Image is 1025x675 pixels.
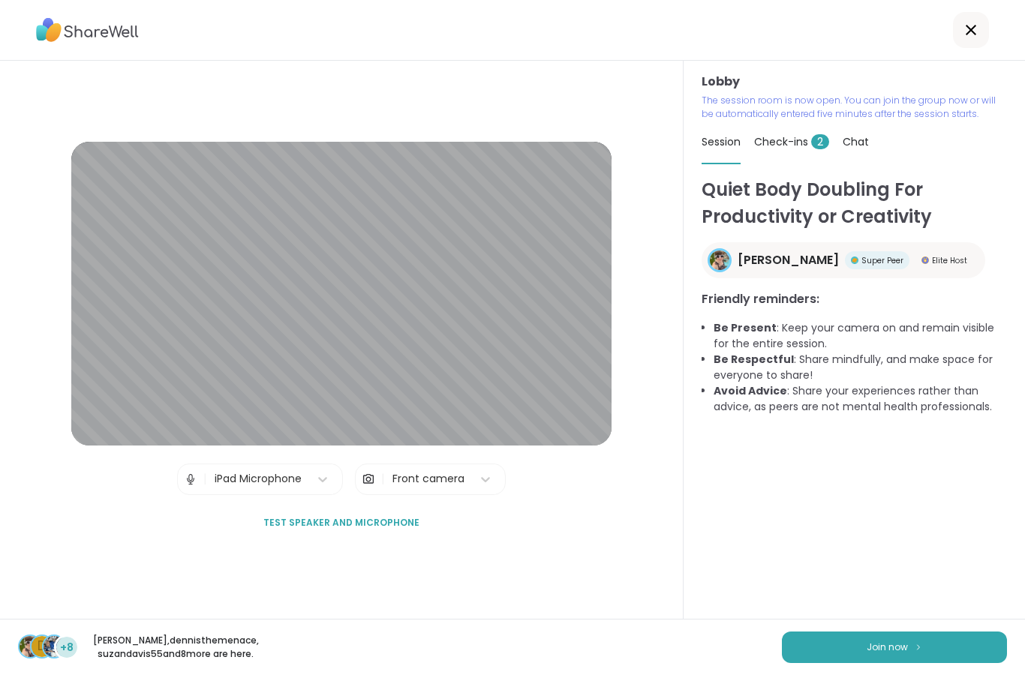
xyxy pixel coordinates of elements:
img: suzandavis55 [44,636,65,657]
span: | [203,464,207,494]
li: : Keep your camera on and remain visible for the entire session. [714,320,1007,352]
span: Check-ins [754,134,829,149]
img: ShareWell Logo [36,13,139,47]
li: : Share mindfully, and make space for everyone to share! [714,352,1007,383]
span: d [38,637,47,656]
img: Super Peer [851,256,858,264]
span: 2 [811,134,829,149]
button: Test speaker and microphone [257,507,425,538]
span: Elite Host [932,255,967,266]
img: Microphone [184,464,197,494]
p: [PERSON_NAME] , dennisthemenace , suzandavis55 and 8 more are here. [92,634,260,661]
p: The session room is now open. You can join the group now or will be automatically entered five mi... [702,94,1007,121]
span: Chat [843,134,869,149]
img: Camera [362,464,375,494]
span: [PERSON_NAME] [738,251,839,269]
img: Elite Host [921,256,929,264]
h3: Friendly reminders: [702,290,1007,308]
h3: Lobby [702,73,1007,91]
li: : Share your experiences rather than advice, as peers are not mental health professionals. [714,383,1007,415]
a: Adrienne_QueenOfTheDawn[PERSON_NAME]Super PeerSuper PeerElite HostElite Host [702,242,985,278]
span: Test speaker and microphone [263,516,419,529]
div: Front camera [392,471,464,487]
img: Adrienne_QueenOfTheDawn [20,636,41,657]
span: Session [702,134,741,149]
span: Super Peer [861,255,903,266]
b: Avoid Advice [714,383,787,398]
b: Be Present [714,320,777,335]
span: +8 [60,640,74,655]
b: Be Respectful [714,352,794,367]
img: ShareWell Logomark [914,643,923,651]
span: Join now [867,640,908,654]
div: iPad Microphone [215,471,302,487]
span: | [381,464,385,494]
button: Join now [782,631,1007,663]
h1: Quiet Body Doubling For Productivity or Creativity [702,176,1007,230]
img: Adrienne_QueenOfTheDawn [710,250,729,270]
